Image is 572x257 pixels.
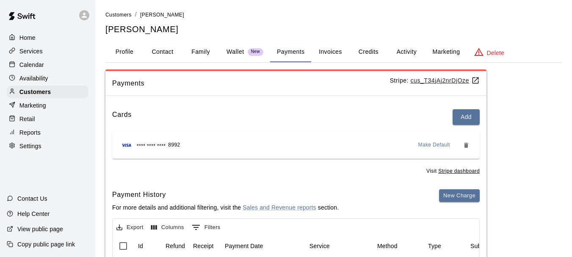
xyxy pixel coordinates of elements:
[270,42,311,62] button: Payments
[105,42,144,62] button: Profile
[7,45,88,58] a: Services
[453,109,480,125] button: Add
[149,221,186,234] button: Select columns
[7,86,88,98] a: Customers
[387,42,426,62] button: Activity
[105,12,132,18] span: Customers
[19,74,48,83] p: Availability
[105,11,132,18] a: Customers
[119,141,134,149] img: Credit card brand logo
[112,189,339,200] h6: Payment History
[19,33,36,42] p: Home
[7,58,88,71] a: Calendar
[248,49,263,55] span: New
[105,42,562,62] div: basic tabs example
[227,47,244,56] p: Wallet
[19,142,41,150] p: Settings
[17,240,75,249] p: Copy public page link
[105,24,562,35] h5: [PERSON_NAME]
[7,140,88,152] a: Settings
[168,141,180,149] span: 8992
[7,126,88,139] a: Reports
[19,61,44,69] p: Calendar
[426,167,480,176] span: Visit
[411,77,480,84] a: cus_T34jAj2nrDjOze
[390,76,480,85] p: Stripe:
[439,189,480,202] button: New Charge
[7,31,88,44] a: Home
[438,168,480,174] a: Stripe dashboard
[112,109,132,125] h6: Cards
[7,99,88,112] a: Marketing
[19,101,46,110] p: Marketing
[19,47,43,55] p: Services
[487,49,504,57] p: Delete
[112,203,339,212] p: For more details and additional filtering, visit the section.
[105,10,562,19] nav: breadcrumb
[7,72,88,85] a: Availability
[140,12,184,18] span: [PERSON_NAME]
[17,225,63,233] p: View public page
[459,138,473,152] button: Remove
[349,42,387,62] button: Credits
[19,88,51,96] p: Customers
[415,138,454,152] button: Make Default
[17,210,50,218] p: Help Center
[135,10,137,19] li: /
[311,42,349,62] button: Invoices
[112,78,390,89] span: Payments
[426,42,467,62] button: Marketing
[19,115,35,123] p: Retail
[19,128,41,137] p: Reports
[190,221,223,234] button: Show filters
[182,42,220,62] button: Family
[418,141,450,149] span: Make Default
[144,42,182,62] button: Contact
[7,113,88,125] a: Retail
[17,194,47,203] p: Contact Us
[114,221,146,234] button: Export
[243,204,316,211] a: Sales and Revenue reports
